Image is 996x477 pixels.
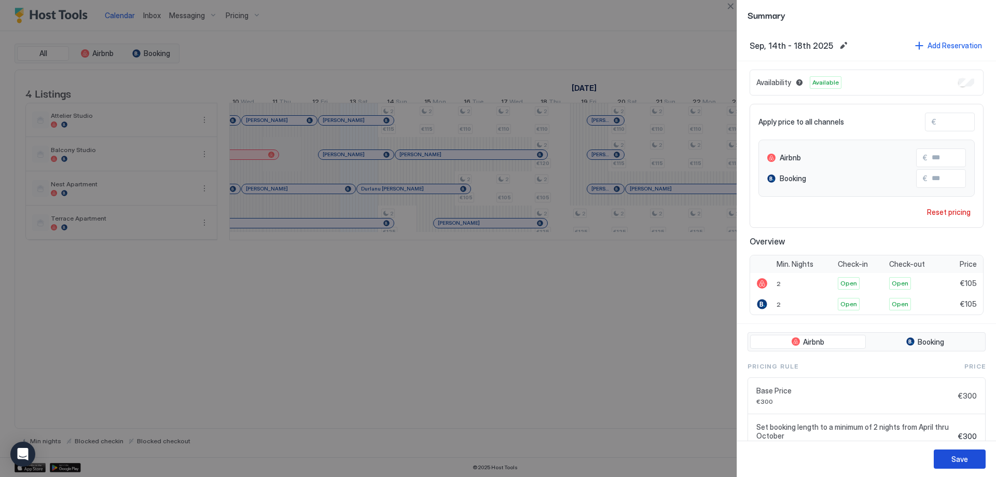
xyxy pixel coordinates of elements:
[837,39,850,52] button: Edit date range
[756,78,791,87] span: Availability
[951,454,968,465] div: Save
[750,40,833,51] span: Sep, 14th - 18th 2025
[10,442,35,467] div: Open Intercom Messenger
[748,8,986,21] span: Summary
[756,386,954,396] span: Base Price
[923,174,928,183] span: €
[892,299,908,309] span: Open
[889,260,925,269] span: Check-out
[780,174,806,183] span: Booking
[932,117,936,127] span: €
[960,299,977,309] span: €105
[803,337,824,347] span: Airbnb
[840,299,857,309] span: Open
[756,398,954,405] span: €300
[892,279,908,288] span: Open
[964,362,986,371] span: Price
[960,279,977,288] span: €105
[748,362,798,371] span: Pricing Rule
[928,40,982,51] div: Add Reservation
[750,335,866,349] button: Airbnb
[793,76,806,89] button: Blocked dates override all pricing rules and remain unavailable until manually unblocked
[838,260,868,269] span: Check-in
[934,449,986,469] button: Save
[923,205,975,219] button: Reset pricing
[923,153,928,162] span: €
[758,117,844,127] span: Apply price to all channels
[750,236,984,247] span: Overview
[958,432,977,441] span: €300
[777,280,781,288] span: 2
[840,279,857,288] span: Open
[868,335,984,349] button: Booking
[918,337,944,347] span: Booking
[960,260,977,269] span: Price
[748,332,986,352] div: tab-group
[777,260,813,269] span: Min. Nights
[780,153,801,162] span: Airbnb
[958,391,977,401] span: €300
[927,207,971,217] div: Reset pricing
[914,38,984,52] button: Add Reservation
[777,301,781,308] span: 2
[756,423,954,441] span: Set booking length to a minimum of 2 nights from April thru October
[812,78,839,87] span: Available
